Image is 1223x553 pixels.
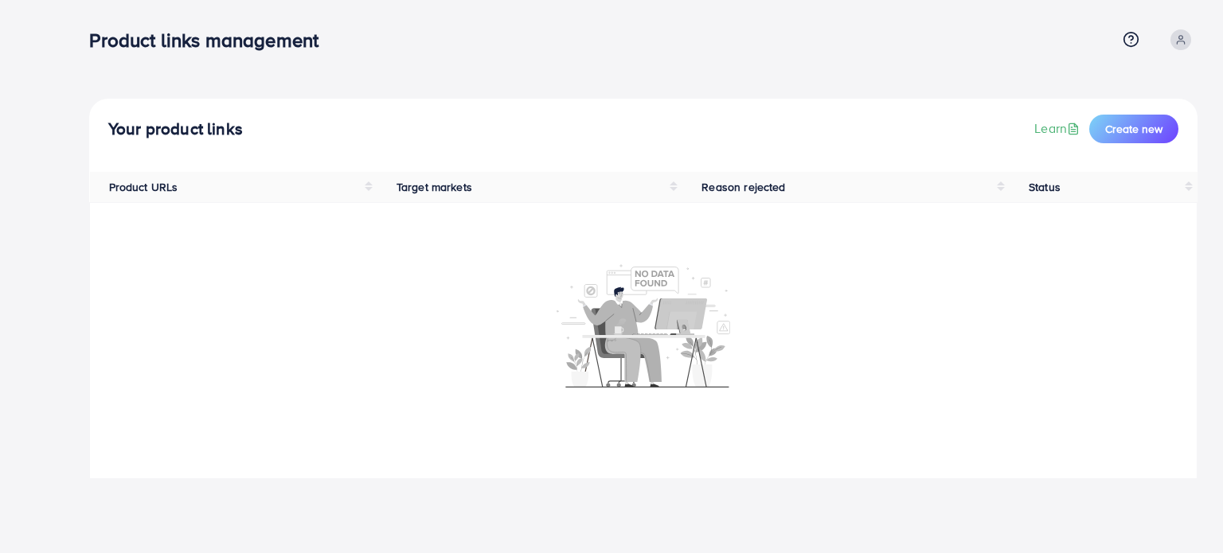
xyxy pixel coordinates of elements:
span: Create new [1105,121,1162,137]
button: Create new [1089,115,1178,143]
span: Reason rejected [701,179,785,195]
h4: Your product links [108,119,243,139]
img: No account [557,263,730,387]
span: Product URLs [109,179,178,195]
h3: Product links management [89,29,331,52]
span: Status [1029,179,1061,195]
a: Learn [1034,119,1083,138]
span: Target markets [397,179,472,195]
